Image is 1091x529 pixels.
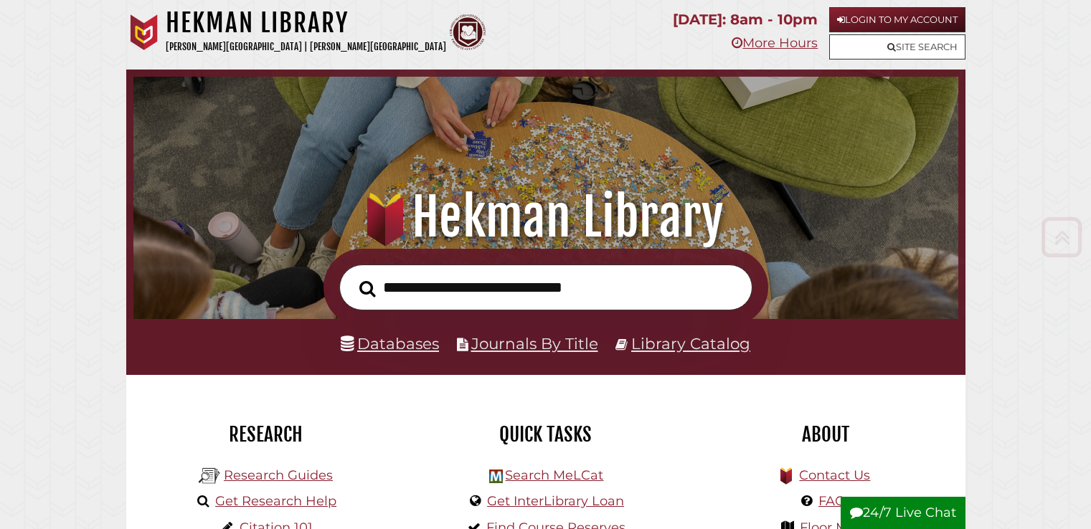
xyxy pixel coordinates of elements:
a: Get InterLibrary Loan [487,493,624,509]
a: More Hours [732,35,818,51]
img: Hekman Library Logo [199,465,220,487]
a: Research Guides [224,467,333,483]
a: Contact Us [799,467,870,483]
a: Databases [341,334,439,353]
p: [PERSON_NAME][GEOGRAPHIC_DATA] | [PERSON_NAME][GEOGRAPHIC_DATA] [166,39,446,55]
a: FAQs [818,493,852,509]
h2: About [696,422,955,447]
a: Search MeLCat [505,467,603,483]
img: Hekman Library Logo [489,470,503,483]
a: Back to Top [1036,225,1087,249]
h1: Hekman Library [149,186,941,249]
img: Calvin Theological Seminary [450,14,486,50]
a: Login to My Account [829,7,965,32]
h1: Hekman Library [166,7,446,39]
a: Library Catalog [631,334,750,353]
h2: Research [137,422,395,447]
a: Site Search [829,34,965,59]
img: Calvin University [126,14,162,50]
a: Get Research Help [215,493,336,509]
p: [DATE]: 8am - 10pm [673,7,818,32]
i: Search [359,280,376,297]
a: Journals By Title [471,334,598,353]
button: Search [352,276,383,301]
h2: Quick Tasks [417,422,675,447]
